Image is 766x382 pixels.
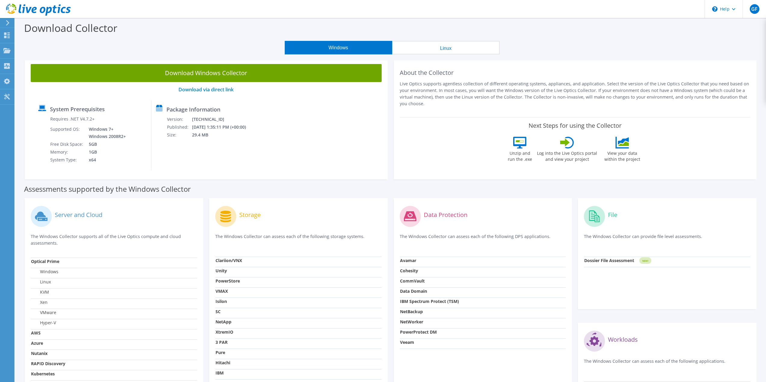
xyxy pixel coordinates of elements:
[216,298,227,304] strong: Isilon
[506,148,534,162] label: Unzip and run the .exe
[84,156,127,164] td: x64
[608,337,638,343] label: Workloads
[50,156,84,164] td: System Type:
[50,140,84,148] td: Free Disk Space:
[400,268,418,274] strong: Cohesity
[216,350,225,355] strong: Pure
[84,148,127,156] td: 1GB
[400,339,414,345] strong: Veeam
[400,288,427,294] strong: Data Domain
[84,140,127,148] td: 5GB
[31,361,65,366] strong: RAPID Discovery
[285,41,392,54] button: Windows
[50,106,105,112] label: System Prerequisites
[400,278,425,284] strong: CommVault
[216,319,231,325] strong: NetApp
[216,268,227,274] strong: Unity
[31,269,58,275] label: Windows
[537,148,597,162] label: Log into the Live Optics portal and view your project
[400,233,566,246] p: The Windows Collector can assess each of the following DPS applications.
[167,115,192,123] td: Version:
[216,278,240,284] strong: PowerStore
[216,288,228,294] strong: VMAX
[400,309,423,314] strong: NetBackup
[400,298,459,304] strong: IBM Spectrum Protect (TSM)
[392,41,500,54] button: Linux
[192,115,254,123] td: [TECHNICAL_ID]
[31,258,59,264] strong: Optical Prime
[167,131,192,139] td: Size:
[50,125,84,140] td: Supported OS:
[50,116,95,122] label: Requires .NET V4.7.2+
[31,310,56,316] label: VMware
[216,309,221,314] strong: SC
[424,212,467,218] label: Data Protection
[31,64,382,82] a: Download Windows Collector
[608,212,617,218] label: File
[50,148,84,156] td: Memory:
[31,340,43,346] strong: Azure
[31,289,49,295] label: KVM
[642,259,648,262] tspan: NEW!
[31,233,197,246] p: The Windows Collector supports all of the Live Optics compute and cloud assessments.
[216,258,242,263] strong: Clariion/VNX
[216,329,233,335] strong: XtremIO
[31,371,55,377] strong: Kubernetes
[750,4,759,14] span: GF
[31,350,48,356] strong: Nutanix
[24,186,191,192] label: Assessments supported by the Windows Collector
[178,86,234,93] a: Download via direct link
[31,320,56,326] label: Hyper-V
[192,123,254,131] td: [DATE] 1:35:11 PM (+00:00)
[400,329,437,335] strong: PowerProtect DM
[192,131,254,139] td: 29.4 MB
[239,212,261,218] label: Storage
[600,148,644,162] label: View your data within the project
[400,69,751,76] h2: About the Collector
[584,258,634,263] strong: Dossier File Assessment
[215,233,382,246] p: The Windows Collector can assess each of the following storage systems.
[216,360,230,365] strong: Hitachi
[55,212,102,218] label: Server and Cloud
[166,106,220,112] label: Package Information
[167,123,192,131] td: Published:
[24,21,117,35] label: Download Collector
[400,258,416,263] strong: Avamar
[584,358,750,370] p: The Windows Collector can assess each of the following applications.
[400,319,423,325] strong: NetWorker
[584,233,750,246] p: The Windows Collector can provide file level assessments.
[31,299,48,305] label: Xen
[84,125,127,140] td: Windows 7+ Windows 2008R2+
[400,81,751,107] p: Live Optics supports agentless collection of different operating systems, appliances, and applica...
[216,339,228,345] strong: 3 PAR
[31,279,51,285] label: Linux
[216,370,224,376] strong: IBM
[529,122,622,129] label: Next Steps for using the Collector
[712,6,718,12] svg: \n
[31,330,41,336] strong: AWS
